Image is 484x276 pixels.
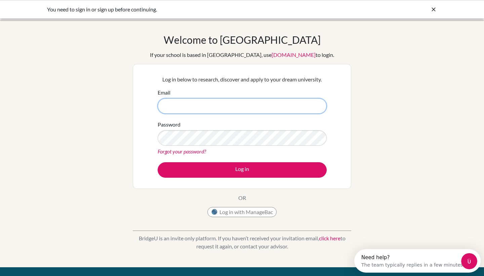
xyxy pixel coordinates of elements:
[7,11,110,18] div: The team typically replies in a few minutes.
[47,5,336,13] div: You need to sign in or sign up before continuing.
[164,34,321,46] h1: Welcome to [GEOGRAPHIC_DATA]
[133,234,351,250] p: BridgeU is an invite only platform. If you haven’t received your invitation email, to request it ...
[158,120,180,129] label: Password
[158,89,170,97] label: Email
[3,3,130,21] div: Open Intercom Messenger
[461,253,477,269] iframe: Intercom live chat
[158,75,327,83] p: Log in below to research, discover and apply to your dream university.
[158,148,206,154] a: Forgot your password?
[272,51,316,58] a: [DOMAIN_NAME]
[158,162,327,178] button: Log in
[238,194,246,202] p: OR
[150,51,334,59] div: If your school is based in [GEOGRAPHIC_DATA], use to login.
[319,235,340,241] a: click here
[207,207,277,217] button: Log in with ManageBac
[354,249,481,273] iframe: Intercom live chat discovery launcher
[7,6,110,11] div: Need help?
